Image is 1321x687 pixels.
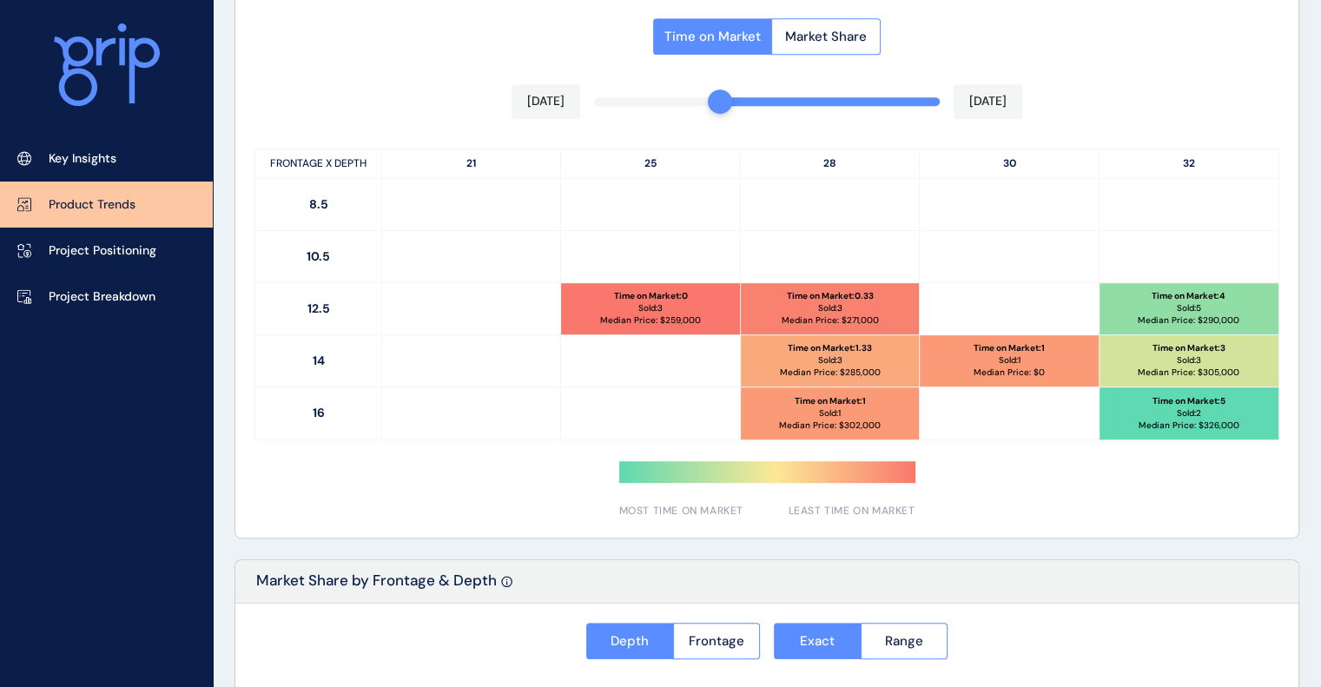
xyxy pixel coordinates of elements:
span: MOST TIME ON MARKET [619,504,743,519]
p: Sold: 3 [817,354,842,367]
span: Frontage [689,632,744,650]
span: Time on Market [664,28,761,45]
p: Median Price: $ 285,000 [779,367,880,379]
p: Time on Market : 1.33 [788,342,872,354]
p: Time on Market : 4 [1152,290,1225,302]
button: Depth [586,623,673,659]
p: 8.5 [255,179,382,230]
p: 21 [382,149,561,178]
button: Range [861,623,948,659]
p: Key Insights [49,150,116,168]
p: Product Trends [49,196,135,214]
p: Market Share by Frontage & Depth [256,571,497,603]
p: 16 [255,387,382,439]
span: Exact [800,632,835,650]
p: Sold: 1 [819,407,841,419]
p: Time on Market : 3 [1153,342,1225,354]
p: Sold: 3 [1177,354,1201,367]
p: Median Price: $ 290,000 [1138,314,1239,327]
button: Exact [774,623,861,659]
p: Time on Market : 5 [1153,395,1225,407]
p: Median Price: $ 302,000 [779,419,881,432]
p: Time on Market : 0.33 [786,290,873,302]
p: Median Price: $ 259,000 [600,314,701,327]
p: Median Price: $ 326,000 [1139,419,1239,432]
span: Market Share [785,28,867,45]
p: Time on Market : 1 [974,342,1045,354]
p: [DATE] [527,93,565,110]
p: Project Breakdown [49,288,155,306]
p: Time on Market : 0 [614,290,688,302]
p: 12.5 [255,283,382,334]
button: Time on Market [653,18,771,55]
button: Frontage [673,623,761,659]
p: Median Price: $ 271,000 [781,314,878,327]
p: Sold: 2 [1177,407,1201,419]
p: FRONTAGE X DEPTH [255,149,382,178]
p: 25 [561,149,740,178]
p: Sold: 1 [998,354,1020,367]
p: 30 [920,149,1099,178]
button: Market Share [771,18,881,55]
span: Depth [611,632,649,650]
p: Median Price: $ 0 [974,367,1045,379]
p: 32 [1100,149,1278,178]
span: Range [885,632,923,650]
p: [DATE] [969,93,1007,110]
p: Sold: 5 [1177,302,1201,314]
p: Sold: 3 [638,302,663,314]
p: 28 [741,149,920,178]
span: LEAST TIME ON MARKET [789,504,915,519]
p: Time on Market : 1 [794,395,865,407]
p: Project Positioning [49,242,156,260]
p: Sold: 3 [817,302,842,314]
p: 14 [255,335,382,386]
p: 10.5 [255,231,382,282]
p: Median Price: $ 305,000 [1138,367,1239,379]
